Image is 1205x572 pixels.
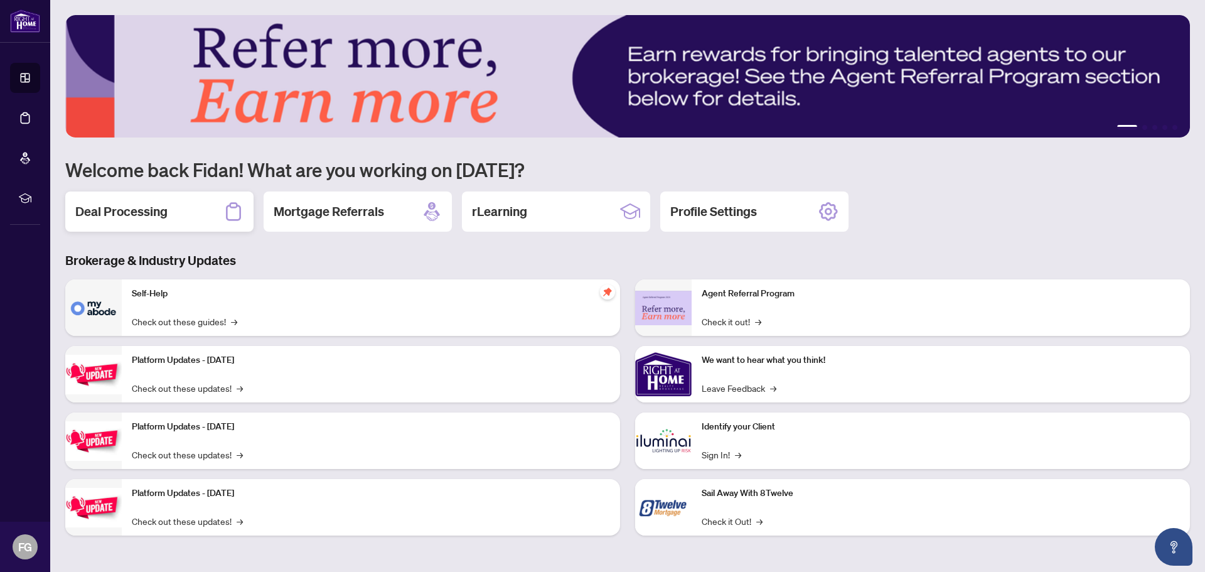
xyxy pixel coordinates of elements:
[635,479,692,536] img: Sail Away With 8Twelve
[472,203,527,220] h2: rLearning
[65,488,122,527] img: Platform Updates - June 23, 2025
[755,315,761,328] span: →
[702,420,1180,434] p: Identify your Client
[1162,125,1167,130] button: 4
[132,487,610,500] p: Platform Updates - [DATE]
[1142,125,1147,130] button: 2
[237,514,243,528] span: →
[702,287,1180,301] p: Agent Referral Program
[65,355,122,394] img: Platform Updates - July 21, 2025
[231,315,237,328] span: →
[132,514,243,528] a: Check out these updates!→
[702,353,1180,367] p: We want to hear what you think!
[635,291,692,325] img: Agent Referral Program
[132,381,243,395] a: Check out these updates!→
[10,9,40,33] img: logo
[702,448,741,461] a: Sign In!→
[600,284,615,299] span: pushpin
[65,279,122,336] img: Self-Help
[237,381,243,395] span: →
[132,353,610,367] p: Platform Updates - [DATE]
[132,448,243,461] a: Check out these updates!→
[65,252,1190,269] h3: Brokerage & Industry Updates
[65,421,122,461] img: Platform Updates - July 8, 2025
[65,15,1190,138] img: Slide 0
[635,346,692,402] img: We want to hear what you think!
[702,514,763,528] a: Check it Out!→
[1172,125,1177,130] button: 5
[1117,125,1137,130] button: 1
[770,381,776,395] span: →
[132,420,610,434] p: Platform Updates - [DATE]
[75,203,168,220] h2: Deal Processing
[18,538,32,556] span: FG
[237,448,243,461] span: →
[132,287,610,301] p: Self-Help
[702,381,776,395] a: Leave Feedback→
[132,315,237,328] a: Check out these guides!→
[1155,528,1192,566] button: Open asap
[65,158,1190,181] h1: Welcome back Fidan! What are you working on [DATE]?
[670,203,757,220] h2: Profile Settings
[756,514,763,528] span: →
[274,203,384,220] h2: Mortgage Referrals
[635,413,692,469] img: Identify your Client
[702,315,761,328] a: Check it out!→
[1152,125,1157,130] button: 3
[702,487,1180,500] p: Sail Away With 8Twelve
[735,448,741,461] span: →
